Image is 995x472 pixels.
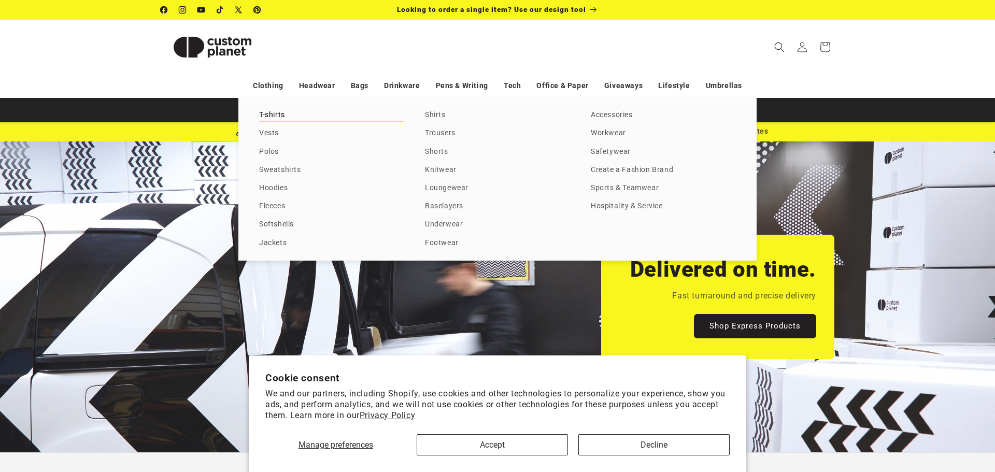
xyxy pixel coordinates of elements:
[425,108,570,122] a: Shirts
[425,236,570,250] a: Footwear
[504,77,521,95] a: Tech
[265,434,406,455] button: Manage preferences
[161,24,264,70] img: Custom Planet
[578,434,730,455] button: Decline
[672,289,816,304] p: Fast turnaround and precise delivery
[259,181,404,195] a: Hoodies
[425,218,570,232] a: Underwear
[768,36,791,59] summary: Search
[591,163,736,177] a: Create a Fashion Brand
[259,108,404,122] a: T-shirts
[425,199,570,213] a: Baselayers
[397,5,586,13] span: Looking to order a single item? Use our design tool
[425,126,570,140] a: Trousers
[259,218,404,232] a: Softshells
[536,77,588,95] a: Office & Paper
[259,145,404,159] a: Polos
[157,20,268,74] a: Custom Planet
[591,126,736,140] a: Workwear
[591,145,736,159] a: Safetywear
[604,77,643,95] a: Giveaways
[425,181,570,195] a: Loungewear
[360,410,415,420] a: Privacy Policy
[630,255,816,283] h2: Delivered on time.
[351,77,368,95] a: Bags
[253,77,283,95] a: Clothing
[299,77,335,95] a: Headwear
[706,77,742,95] a: Umbrellas
[417,434,568,455] button: Accept
[259,236,404,250] a: Jackets
[591,108,736,122] a: Accessories
[259,126,404,140] a: Vests
[436,77,488,95] a: Pens & Writing
[591,199,736,213] a: Hospitality & Service
[265,389,730,421] p: We and our partners, including Shopify, use cookies and other technologies to personalize your ex...
[658,77,690,95] a: Lifestyle
[694,313,816,338] a: Shop Express Products
[425,145,570,159] a: Shorts
[259,199,404,213] a: Fleeces
[591,181,736,195] a: Sports & Teamwear
[265,372,730,384] h2: Cookie consent
[823,360,995,472] iframe: Chat Widget
[259,163,404,177] a: Sweatshirts
[298,440,373,450] span: Manage preferences
[384,77,420,95] a: Drinkware
[425,163,570,177] a: Knitwear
